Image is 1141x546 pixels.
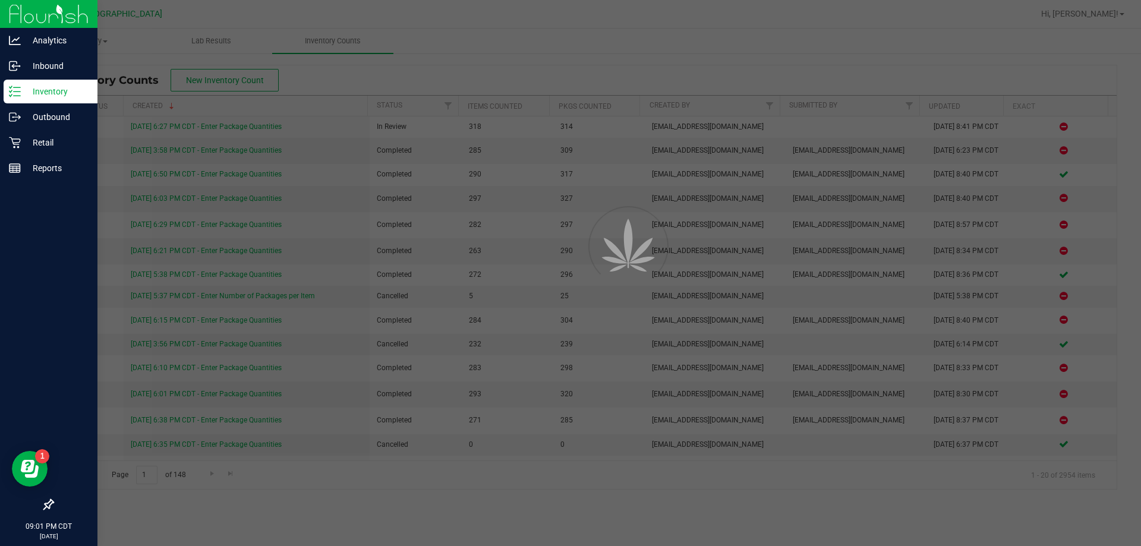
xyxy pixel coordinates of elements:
inline-svg: Analytics [9,34,21,46]
p: Inbound [21,59,92,73]
inline-svg: Outbound [9,111,21,123]
p: Reports [21,161,92,175]
inline-svg: Inbound [9,60,21,72]
inline-svg: Reports [9,162,21,174]
p: Outbound [21,110,92,124]
iframe: Resource center unread badge [35,449,49,463]
iframe: Resource center [12,451,48,487]
p: Inventory [21,84,92,99]
p: Analytics [21,33,92,48]
p: Retail [21,135,92,150]
p: [DATE] [5,532,92,541]
inline-svg: Inventory [9,86,21,97]
inline-svg: Retail [9,137,21,149]
p: 09:01 PM CDT [5,521,92,532]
